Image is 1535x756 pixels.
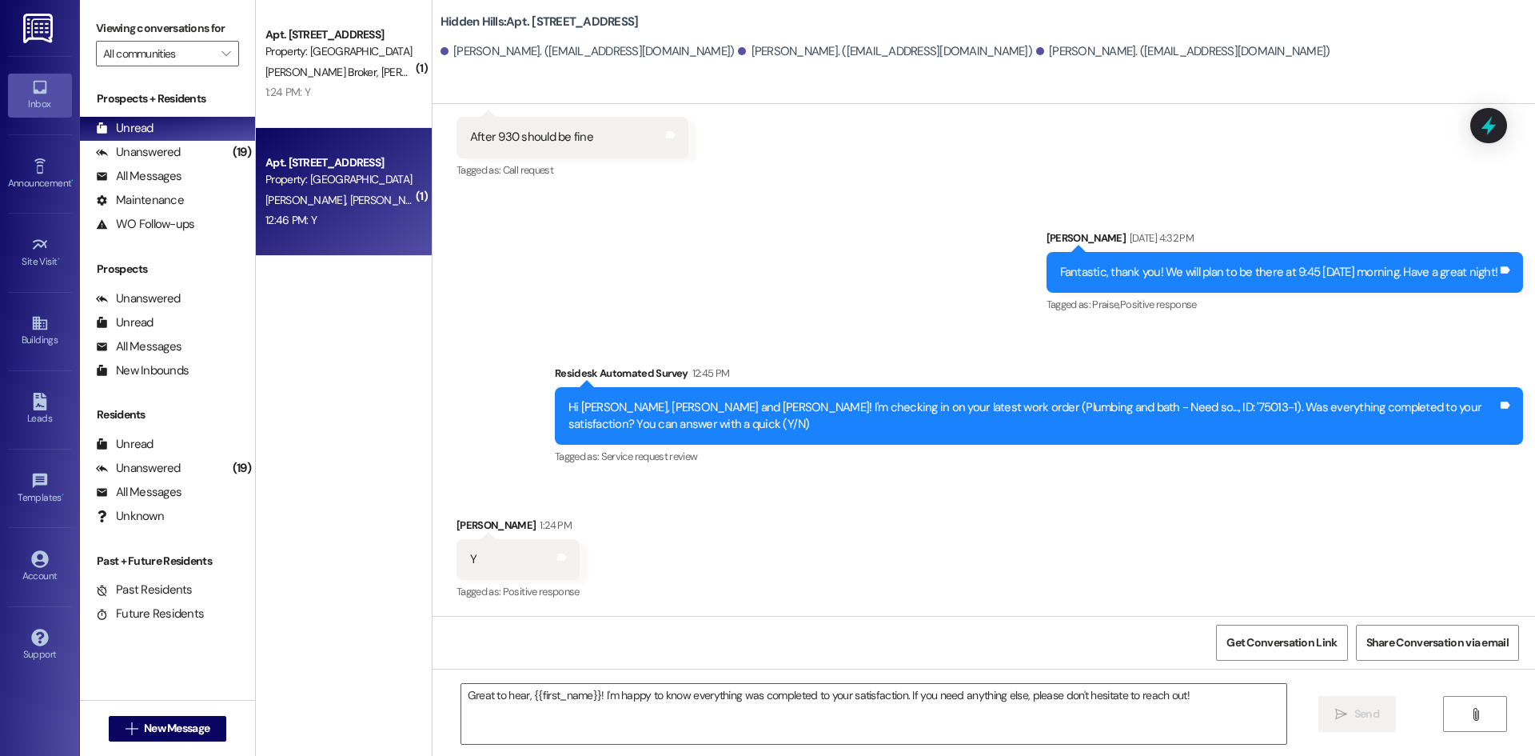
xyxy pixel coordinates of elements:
img: ResiDesk Logo [23,14,56,43]
i:  [126,722,138,735]
a: Site Visit • [8,231,72,274]
button: Share Conversation via email [1356,625,1519,661]
div: [PERSON_NAME]. ([EMAIL_ADDRESS][DOMAIN_NAME]) [738,43,1032,60]
div: Maintenance [96,192,184,209]
span: [PERSON_NAME] [349,193,429,207]
div: Unanswered [96,460,181,477]
button: New Message [109,716,227,742]
div: Residents [80,406,255,423]
div: [PERSON_NAME]. ([EMAIL_ADDRESS][DOMAIN_NAME]) [1036,43,1330,60]
span: Send [1354,706,1379,722]
div: Prospects + Residents [80,90,255,107]
span: Positive response [1120,298,1197,311]
div: New Inbounds [96,362,189,379]
div: Residesk Automated Survey [555,365,1523,387]
div: Apt. [STREET_ADDRESS] [265,154,413,171]
div: Unread [96,120,153,137]
div: Tagged as: [457,580,580,603]
div: Unanswered [96,290,181,307]
a: Inbox [8,74,72,117]
span: • [62,490,64,501]
span: • [58,254,60,265]
div: 12:45 PM [688,365,730,382]
i:  [1335,708,1347,721]
div: Future Residents [96,606,204,622]
div: Property: [GEOGRAPHIC_DATA] [265,43,413,60]
div: Y [470,551,476,568]
i:  [221,47,230,60]
div: Prospects [80,261,255,278]
div: Past Residents [96,582,193,598]
div: (19) [229,140,255,165]
button: Send [1318,696,1396,732]
div: [DATE] 4:32 PM [1126,230,1194,246]
div: 12:46 PM: Y [265,213,317,227]
div: [PERSON_NAME] [1047,230,1524,252]
button: Get Conversation Link [1216,625,1347,661]
div: All Messages [96,484,181,501]
span: • [71,175,74,186]
span: [PERSON_NAME] Broker [265,65,381,79]
textarea: Great to hear, {{first_name}}! I'm happy to know everything was completed to your satisfaction. I... [461,684,1286,744]
div: Apt. [STREET_ADDRESS] [265,26,413,43]
div: All Messages [96,338,181,355]
input: All communities [103,41,213,66]
div: WO Follow-ups [96,216,194,233]
span: [PERSON_NAME] [265,193,350,207]
div: Tagged as: [555,445,1523,468]
span: Call request [503,163,553,177]
div: Tagged as: [457,158,688,182]
a: Buildings [8,310,72,353]
a: Leads [8,388,72,431]
i:  [1469,708,1481,721]
a: Templates • [8,467,72,510]
a: Support [8,624,72,667]
div: Property: [GEOGRAPHIC_DATA] [265,171,413,188]
div: All Messages [96,168,181,185]
div: (19) [229,456,255,481]
span: Share Conversation via email [1366,634,1509,651]
span: [PERSON_NAME] [381,65,466,79]
div: 1:24 PM [536,517,571,534]
span: New Message [144,720,209,737]
div: 1:24 PM: Y [265,85,310,99]
div: Past + Future Residents [80,553,255,570]
b: Hidden Hills: Apt. [STREET_ADDRESS] [441,14,639,30]
div: Unread [96,314,153,331]
div: Unread [96,436,153,453]
div: [PERSON_NAME] [457,517,580,539]
div: Hi [PERSON_NAME], [PERSON_NAME] and [PERSON_NAME]! I'm checking in on your latest work order (Plu... [568,399,1497,434]
label: Viewing conversations for [96,16,239,41]
span: Praise , [1092,298,1119,311]
div: Tagged as: [1047,293,1524,316]
div: After 930 should be fine [470,129,593,146]
a: Account [8,546,72,589]
div: Fantastic, thank you! We will plan to be there at 9:45 [DATE] morning. Have a great night! [1060,264,1498,281]
div: Unanswered [96,144,181,161]
span: Service request review [601,450,698,463]
span: Get Conversation Link [1226,634,1337,651]
span: Positive response [503,585,580,598]
div: Unknown [96,508,164,525]
div: [PERSON_NAME]. ([EMAIL_ADDRESS][DOMAIN_NAME]) [441,43,735,60]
